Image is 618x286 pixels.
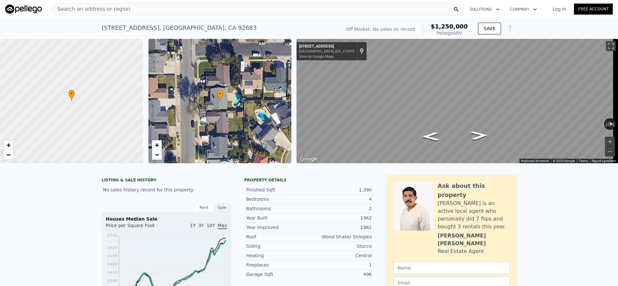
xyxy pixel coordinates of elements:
div: LISTING & SALE HISTORY [102,177,231,184]
div: Rent [195,203,213,212]
button: SAVE [478,23,501,34]
path: Go North, Poinsettia Way [414,130,447,143]
div: Real Estate Agent [438,247,484,255]
tspan: $629 [107,246,117,250]
tspan: $419 [107,270,117,275]
div: Houses Median Sale [106,216,227,222]
div: 1,390 [309,187,372,193]
span: + [155,141,159,149]
div: Sale [213,203,231,212]
path: Go South, Poinsettia Way [463,129,495,142]
div: Bathrooms [246,205,309,212]
button: Zoom in [605,137,615,146]
div: Ask about this property [438,181,510,200]
div: No sales history record for this property. [102,184,231,196]
input: Name [393,262,510,274]
div: Stucco [309,243,372,249]
tspan: $489 [107,262,117,267]
div: • [68,90,75,101]
tspan: $730 [107,234,117,238]
div: 1962 [309,224,372,231]
button: Rotate clockwise [612,118,616,130]
button: Reset the view [604,121,616,127]
div: Siding [246,243,309,249]
div: Map [297,39,618,163]
a: Log In [545,6,574,12]
a: Zoom in [4,140,13,150]
div: 4 [309,196,372,202]
div: Pellego ARV [431,30,468,36]
a: Zoom in [152,140,162,150]
a: View on Google Maps [299,54,334,59]
div: 1962 [309,215,372,221]
div: Roof [246,234,309,240]
span: • [68,91,75,97]
button: Keyboard shortcuts [521,159,549,163]
span: $1,250,000 [431,23,468,30]
tspan: $559 [107,254,117,258]
span: • [217,91,223,97]
div: 2 [309,205,372,212]
a: Terms (opens in new tab) [579,159,588,163]
a: Zoom out [4,150,13,160]
div: • [217,90,223,101]
div: Property details [244,177,374,183]
span: + [6,141,11,149]
div: Year Built [246,215,309,221]
div: 496 [309,271,372,278]
span: Max [218,223,227,229]
span: 10Y [206,223,215,228]
div: Price per Square Foot [106,222,167,233]
div: [PERSON_NAME] [PERSON_NAME] [438,232,510,247]
span: Search an address or region [52,5,130,13]
div: [STREET_ADDRESS] [299,44,354,49]
a: Free Account [574,4,613,15]
img: Pellego [5,5,42,14]
span: © 2025 Google [553,159,575,163]
div: 1 [309,262,372,268]
span: 3Y [198,223,204,228]
div: Garage Sqft [246,271,309,278]
button: Toggle fullscreen view [606,41,616,51]
a: Report a problem [592,159,616,163]
div: Heating [246,252,309,259]
div: Fireplaces [246,262,309,268]
span: − [155,151,159,159]
span: − [6,151,11,159]
a: Show location on map [359,48,364,55]
div: Street View [297,39,618,163]
img: Google [298,155,320,163]
div: [PERSON_NAME] is an active local agent who personally did 7 flips and bought 3 rentals this year. [438,200,510,231]
div: [GEOGRAPHIC_DATA], [US_STATE] [299,49,354,53]
div: Wood Shake/ Shingles [309,234,372,240]
div: Off Market. No sales on record [346,26,415,32]
a: Open this area in Google Maps (opens a new window) [298,155,320,163]
button: Rotate counterclockwise [604,118,608,130]
div: Central [309,252,372,259]
div: Bedrooms [246,196,309,202]
button: Company [505,4,542,15]
div: [STREET_ADDRESS] , [GEOGRAPHIC_DATA] , CA 92683 [102,23,257,32]
tspan: $349 [107,279,117,283]
button: Zoom out [605,147,615,156]
div: Finished Sqft [246,187,309,193]
button: Solutions [464,4,505,15]
span: 1Y [190,223,195,228]
div: Year Improved [246,224,309,231]
a: Zoom out [152,150,162,160]
button: Show Options [504,22,517,35]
